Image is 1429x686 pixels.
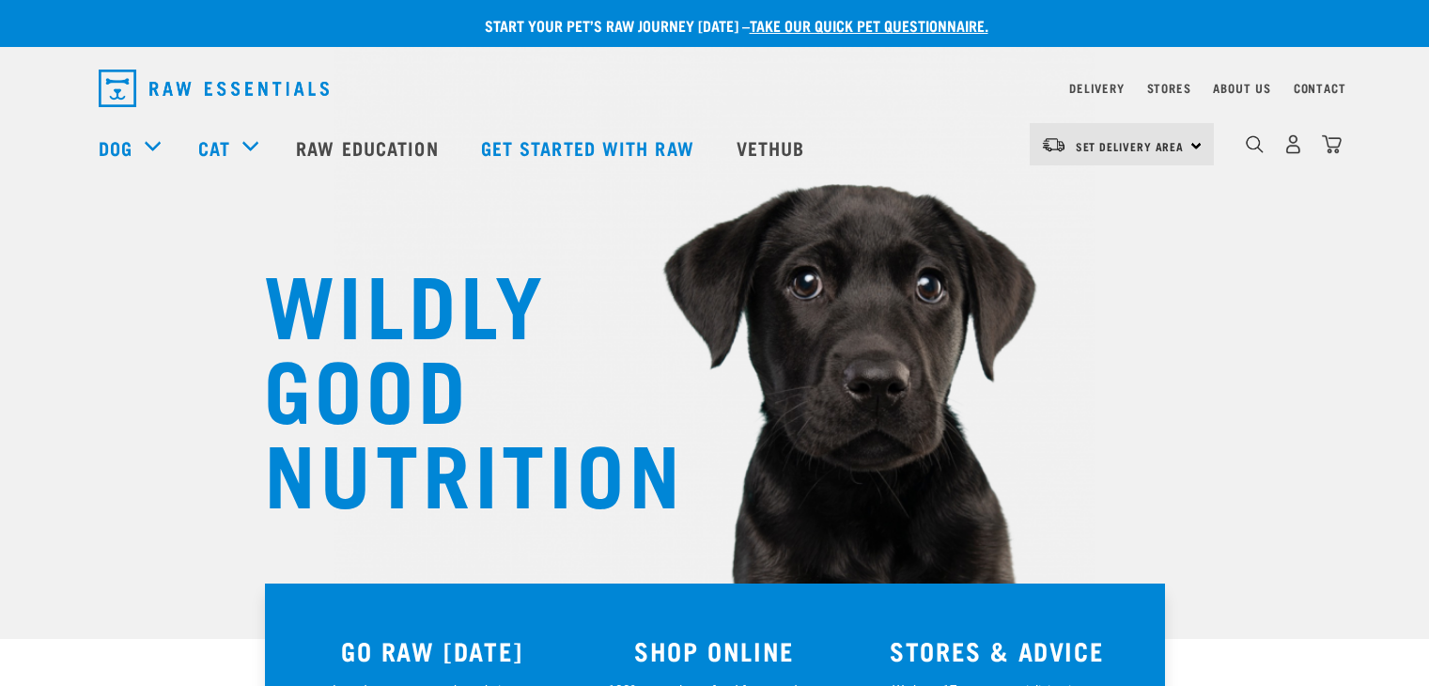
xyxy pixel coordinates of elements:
[1076,143,1185,149] span: Set Delivery Area
[584,636,845,665] h3: SHOP ONLINE
[1246,135,1264,153] img: home-icon-1@2x.png
[99,133,132,162] a: Dog
[750,21,988,29] a: take our quick pet questionnaire.
[867,636,1127,665] h3: STORES & ADVICE
[277,110,461,185] a: Raw Education
[462,110,718,185] a: Get started with Raw
[1069,85,1124,91] a: Delivery
[264,258,640,512] h1: WILDLY GOOD NUTRITION
[1283,134,1303,154] img: user.png
[99,70,329,107] img: Raw Essentials Logo
[198,133,230,162] a: Cat
[1294,85,1346,91] a: Contact
[84,62,1346,115] nav: dropdown navigation
[303,636,563,665] h3: GO RAW [DATE]
[1041,136,1066,153] img: van-moving.png
[1213,85,1270,91] a: About Us
[718,110,829,185] a: Vethub
[1322,134,1342,154] img: home-icon@2x.png
[1147,85,1191,91] a: Stores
